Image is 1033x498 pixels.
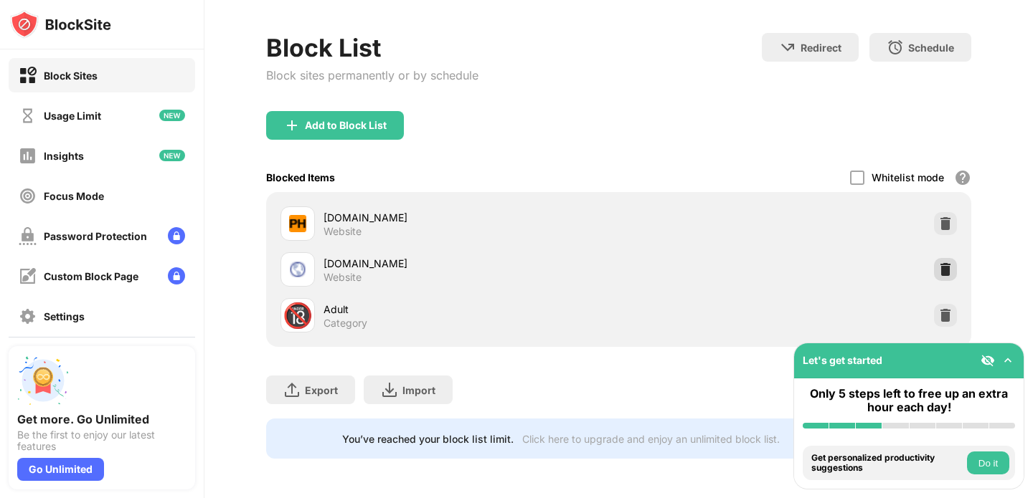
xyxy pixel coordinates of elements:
[19,187,37,205] img: focus-off.svg
[908,42,954,54] div: Schedule
[266,171,335,183] div: Blocked Items
[10,10,111,39] img: logo-blocksite.svg
[19,227,37,245] img: password-protection-off.svg
[811,453,963,474] div: Get personalized productivity suggestions
[44,110,101,122] div: Usage Limit
[967,451,1009,474] button: Do it
[324,225,362,238] div: Website
[289,261,306,278] img: favicons
[801,42,841,54] div: Redirect
[168,267,185,284] img: lock-menu.svg
[44,190,104,202] div: Focus Mode
[17,458,104,481] div: Go Unlimited
[342,433,514,445] div: You’ve reached your block list limit.
[402,384,435,396] div: Import
[266,33,478,62] div: Block List
[305,120,387,131] div: Add to Block List
[324,317,367,330] div: Category
[19,147,37,165] img: insights-off.svg
[324,210,618,225] div: [DOMAIN_NAME]
[19,267,37,285] img: customize-block-page-off.svg
[1001,353,1015,368] img: omni-setup-toggle.svg
[803,387,1015,414] div: Only 5 steps left to free up an extra hour each day!
[159,150,185,161] img: new-icon.svg
[289,215,306,232] img: favicons
[283,301,313,330] div: 🔞
[324,256,618,271] div: [DOMAIN_NAME]
[159,110,185,121] img: new-icon.svg
[44,230,147,242] div: Password Protection
[803,354,882,366] div: Let's get started
[19,67,37,85] img: block-on.svg
[44,70,98,82] div: Block Sites
[522,433,780,445] div: Click here to upgrade and enjoy an unlimited block list.
[17,412,187,426] div: Get more. Go Unlimited
[168,227,185,244] img: lock-menu.svg
[44,270,138,282] div: Custom Block Page
[17,355,69,406] img: push-unlimited.svg
[44,310,85,322] div: Settings
[324,271,362,284] div: Website
[19,307,37,325] img: settings-off.svg
[266,68,478,82] div: Block sites permanently or by schedule
[981,353,995,368] img: eye-not-visible.svg
[17,429,187,452] div: Be the first to enjoy our latest features
[324,302,618,317] div: Adult
[44,150,84,162] div: Insights
[305,384,338,396] div: Export
[19,107,37,125] img: time-usage-off.svg
[872,171,944,183] div: Whitelist mode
